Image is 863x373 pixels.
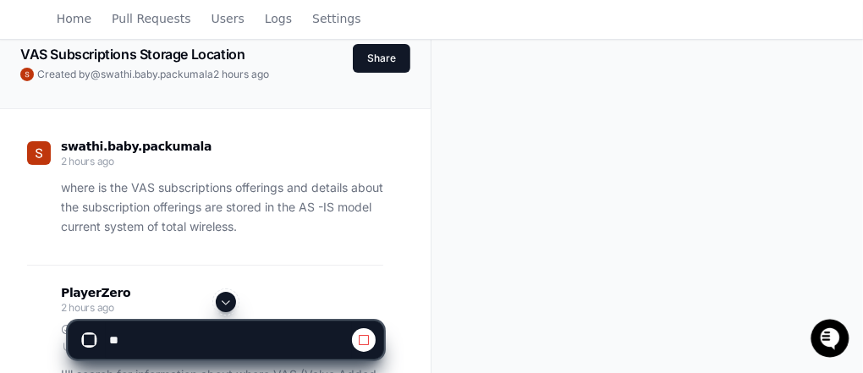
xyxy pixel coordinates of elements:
[112,14,190,24] span: Pull Requests
[212,14,245,24] span: Users
[91,68,101,80] span: @
[168,178,205,190] span: Pylon
[37,68,269,81] span: Created by
[17,17,51,51] img: PlayerZero
[57,14,91,24] span: Home
[58,126,278,143] div: Start new chat
[213,68,269,80] span: 2 hours ago
[353,44,410,73] button: Share
[61,178,383,236] p: where is the VAS subscriptions offerings and details about the subscription offerings are stored ...
[119,177,205,190] a: Powered byPylon
[17,126,47,156] img: 1736555170064-99ba0984-63c1-480f-8ee9-699278ef63ed
[20,68,34,81] img: ACg8ocLg2_KGMaESmVdPJoxlc_7O_UeM10l1C5GIc0P9QNRQFTV7=s96-c
[312,14,360,24] span: Settings
[27,141,51,165] img: ACg8ocLg2_KGMaESmVdPJoxlc_7O_UeM10l1C5GIc0P9QNRQFTV7=s96-c
[265,14,292,24] span: Logs
[61,140,212,153] span: swathi.baby.packumala
[58,143,214,156] div: We're available if you need us!
[101,68,213,80] span: swathi.baby.packumala
[61,155,114,167] span: 2 hours ago
[20,46,245,63] app-text-character-animate: VAS Subscriptions Storage Location
[17,68,308,95] div: Welcome
[288,131,308,151] button: Start new chat
[61,288,130,298] span: PlayerZero
[809,317,855,363] iframe: Open customer support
